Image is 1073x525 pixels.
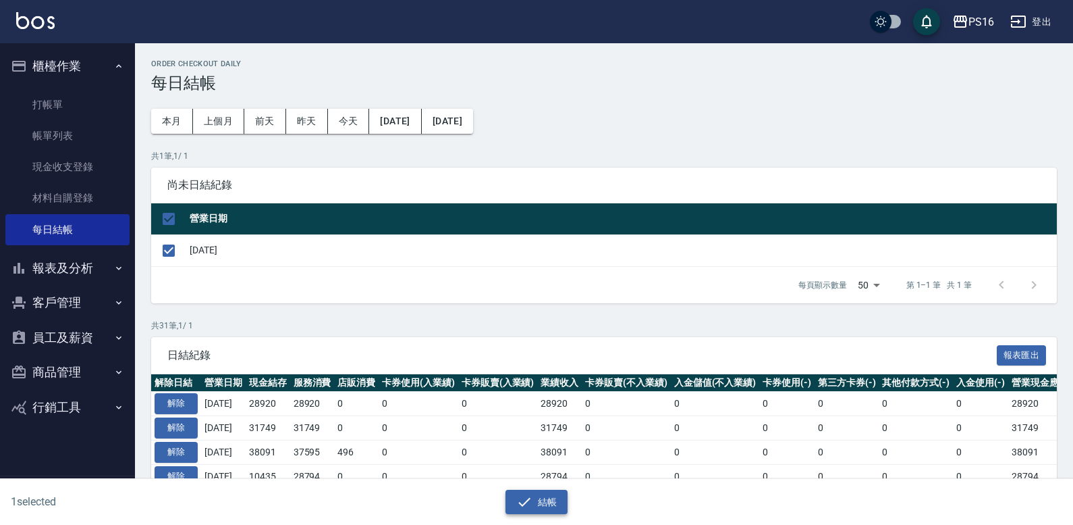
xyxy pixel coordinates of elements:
th: 營業日期 [201,374,246,392]
td: 38091 [246,440,290,464]
td: 0 [815,416,879,441]
td: 0 [953,440,1008,464]
td: 0 [458,464,538,489]
td: 0 [671,464,760,489]
button: 行銷工具 [5,390,130,425]
th: 現金結存 [246,374,290,392]
h6: 1 selected [11,493,266,510]
td: 0 [759,392,815,416]
td: 0 [879,392,953,416]
td: 0 [458,416,538,441]
button: 昨天 [286,109,328,134]
td: 0 [953,416,1008,441]
td: [DATE] [186,234,1057,266]
button: 客戶管理 [5,285,130,320]
th: 卡券販賣(不入業績) [582,374,671,392]
button: 員工及薪資 [5,320,130,355]
td: 0 [379,416,458,441]
button: PS16 [947,8,999,36]
th: 卡券使用(入業績) [379,374,458,392]
td: 31749 [537,416,582,441]
button: 解除 [155,466,198,487]
td: 28920 [1008,392,1072,416]
th: 業績收入 [537,374,582,392]
p: 共 1 筆, 1 / 1 [151,150,1057,162]
a: 材料自購登錄 [5,182,130,214]
td: 28794 [1008,464,1072,489]
td: 496 [334,440,379,464]
h2: Order checkout daily [151,59,1057,68]
td: [DATE] [201,440,246,464]
button: 櫃檯作業 [5,49,130,84]
td: 0 [879,416,953,441]
td: 0 [582,440,671,464]
td: 0 [334,392,379,416]
button: 解除 [155,418,198,439]
td: 0 [953,464,1008,489]
td: 0 [379,440,458,464]
td: 0 [379,464,458,489]
th: 營業現金應收 [1008,374,1072,392]
a: 報表匯出 [997,348,1047,361]
td: [DATE] [201,416,246,441]
td: 0 [815,392,879,416]
button: 本月 [151,109,193,134]
th: 入金儲值(不入業績) [671,374,760,392]
td: 0 [379,392,458,416]
a: 打帳單 [5,89,130,120]
th: 卡券販賣(入業績) [458,374,538,392]
td: 31749 [1008,416,1072,441]
button: 登出 [1005,9,1057,34]
td: 37595 [290,440,335,464]
td: 28794 [290,464,335,489]
button: [DATE] [369,109,421,134]
div: PS16 [968,14,994,30]
div: 50 [852,267,885,303]
td: 0 [953,392,1008,416]
td: 0 [879,440,953,464]
td: 0 [671,416,760,441]
td: 0 [759,440,815,464]
a: 每日結帳 [5,214,130,245]
span: 日結紀錄 [167,349,997,362]
button: 解除 [155,393,198,414]
a: 現金收支登錄 [5,151,130,182]
td: 28920 [246,392,290,416]
button: save [913,8,940,35]
button: 今天 [328,109,370,134]
p: 每頁顯示數量 [798,279,847,291]
th: 營業日期 [186,203,1057,235]
button: 解除 [155,442,198,463]
button: 報表及分析 [5,251,130,286]
td: 0 [582,416,671,441]
h3: 每日結帳 [151,74,1057,93]
button: 商品管理 [5,355,130,390]
td: 0 [759,416,815,441]
button: 上個月 [193,109,244,134]
td: 28794 [537,464,582,489]
td: 0 [815,464,879,489]
td: 38091 [537,440,582,464]
td: 0 [671,392,760,416]
button: [DATE] [422,109,473,134]
td: 0 [334,464,379,489]
td: 38091 [1008,440,1072,464]
td: 0 [458,440,538,464]
td: 10435 [246,464,290,489]
td: 0 [582,464,671,489]
p: 第 1–1 筆 共 1 筆 [906,279,972,291]
th: 第三方卡券(-) [815,374,879,392]
th: 其他付款方式(-) [879,374,953,392]
td: 28920 [290,392,335,416]
th: 卡券使用(-) [759,374,815,392]
td: [DATE] [201,464,246,489]
th: 解除日結 [151,374,201,392]
td: 0 [759,464,815,489]
img: Logo [16,12,55,29]
td: 0 [879,464,953,489]
button: 報表匯出 [997,345,1047,366]
td: 28920 [537,392,582,416]
td: 31749 [290,416,335,441]
td: 0 [671,440,760,464]
td: 31749 [246,416,290,441]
